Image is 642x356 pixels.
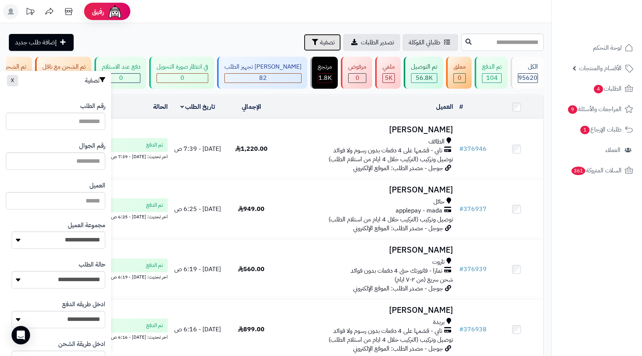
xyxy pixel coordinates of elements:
span: شحن سريع (من ٢-٧ ايام) [394,275,453,284]
span: تصدير الطلبات [361,38,394,47]
a: طلبات الإرجاع1 [556,120,637,139]
span: لوحة التحكم [593,42,622,53]
span: تابي - قسّمها على 4 دفعات بدون رسوم ولا فوائد [333,327,442,336]
label: حالة الطلب [79,260,105,269]
div: معلق [453,62,466,71]
span: تمارا - فاتورتك حتى 4 دفعات بدون فوائد [350,267,442,275]
div: في انتظار صورة التحويل [157,62,208,71]
span: 104 [486,73,498,83]
span: تصفية [320,38,335,47]
a: العميل [436,102,453,111]
div: [PERSON_NAME] تجهيز الطلب [224,62,302,71]
span: 1 [580,126,590,134]
span: تم الدفع [146,262,163,269]
label: العميل [89,181,105,190]
span: # [459,144,463,154]
span: تم الدفع [146,322,163,329]
span: 82 [259,73,267,83]
a: دفع عند الاستلام 0 [93,57,148,89]
label: مجموعة العميل [68,221,105,230]
span: طلبات الإرجاع [580,124,622,135]
a: معلق 0 [445,57,473,89]
button: X [7,75,18,86]
div: 82 [225,74,301,83]
a: المراجعات والأسئلة9 [556,100,637,118]
span: 56.8K [416,73,433,83]
a: طلباتي المُوكلة [403,34,458,51]
span: 95620 [518,73,538,83]
a: لوحة التحكم [556,39,637,57]
label: رقم الجوال [79,142,105,150]
h3: تصفية [85,77,105,84]
div: Open Intercom Messenger [12,326,30,344]
a: #376946 [459,144,487,154]
span: 9 [568,105,577,114]
span: تابي - قسّمها على 4 دفعات بدون رسوم ولا فوائد [333,146,442,155]
a: الحالة [153,102,168,111]
span: جوجل - مصدر الطلب: الموقع الإلكتروني [353,164,443,173]
span: الأقسام والمنتجات [579,63,622,74]
a: مرتجع 1.8K [309,57,339,89]
span: # [459,265,463,274]
span: توصيل وتركيب (التركيب خلال 4 ايام من استلام الطلب) [329,335,453,344]
div: تم التوصيل [411,62,437,71]
span: توصيل وتركيب (التركيب خلال 4 ايام من استلام الطلب) [329,215,453,224]
div: 0 [349,74,366,83]
span: جوجل - مصدر الطلب: الموقع الإلكتروني [353,284,443,293]
div: مرفوض [348,62,366,71]
div: 4985 [383,74,394,83]
span: [DATE] - 6:16 ص [174,325,221,334]
a: تم الدفع 104 [473,57,509,89]
span: الطائف [428,137,445,146]
span: 0 [180,73,184,83]
h3: [PERSON_NAME] [281,125,453,134]
span: تم الدفع [146,141,163,149]
div: 1816 [318,74,332,83]
div: تم الشحن مع ناقل [42,62,86,71]
span: 1,220.00 [235,144,268,154]
span: العملاء [605,145,620,155]
div: مرتجع [318,62,332,71]
a: الكل95620 [509,57,545,89]
div: 0 [157,74,208,83]
span: تم الدفع [146,201,163,209]
button: تصفية [304,34,341,51]
a: تاريخ الطلب [180,102,216,111]
span: 1.8K [318,73,332,83]
a: تصدير الطلبات [343,34,400,51]
span: تاروت [432,258,445,267]
span: جوجل - مصدر الطلب: الموقع الإلكتروني [353,224,443,233]
div: تم الدفع [482,62,502,71]
a: العملاء [556,141,637,159]
div: تم الشحن [3,62,26,71]
span: إضافة طلب جديد [15,38,57,47]
span: 0 [458,73,462,83]
h3: [PERSON_NAME] [281,186,453,194]
div: الكل [518,62,538,71]
span: طلباتي المُوكلة [409,38,440,47]
label: ادخل طريقه الدفع [62,300,105,309]
span: رفيق [92,7,104,16]
span: # [459,325,463,334]
a: مرفوض 0 [339,57,374,89]
a: الطلبات4 [556,79,637,98]
a: إضافة طلب جديد [9,34,74,51]
a: [PERSON_NAME] تجهيز الطلب 82 [216,57,309,89]
a: تم التوصيل 56.8K [402,57,445,89]
label: رقم الطلب [80,102,105,111]
img: ai-face.png [107,4,123,19]
span: [DATE] - 6:25 ص [174,204,221,214]
img: logo-2.png [590,20,635,36]
span: 899.00 [238,325,265,334]
a: ملغي 5K [374,57,402,89]
a: السلات المتروكة361 [556,161,637,180]
span: بريدة [433,318,445,327]
span: 361 [571,167,585,175]
a: تم الشحن مع ناقل 7.2K [34,57,93,89]
a: في انتظار صورة التحويل 0 [148,57,216,89]
a: تحديثات المنصة [20,4,40,21]
span: السلات المتروكة [571,165,622,176]
span: 560.00 [238,265,265,274]
a: #376938 [459,325,487,334]
span: 0 [119,73,123,83]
